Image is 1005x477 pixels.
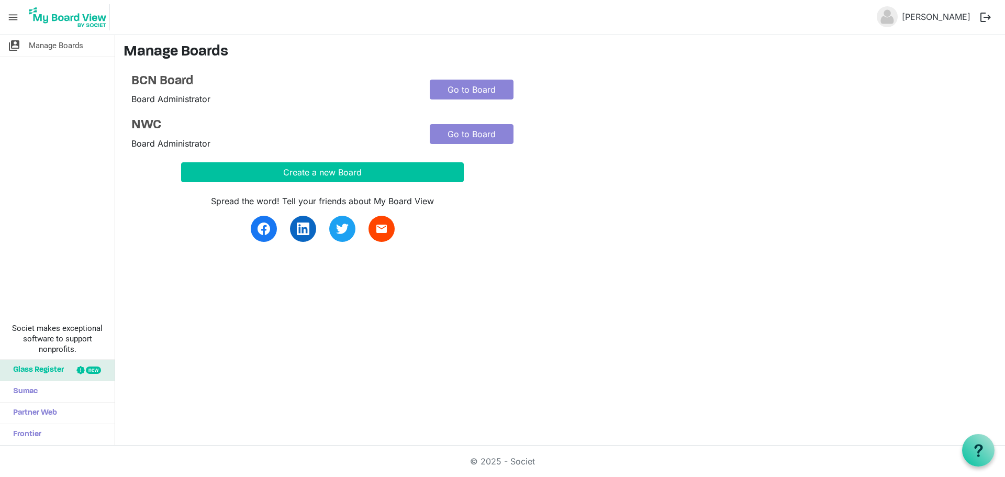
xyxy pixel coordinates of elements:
[3,7,23,27] span: menu
[131,118,414,133] a: NWC
[368,216,395,242] a: email
[470,456,535,467] a: © 2025 - Societ
[29,35,83,56] span: Manage Boards
[898,6,975,27] a: [PERSON_NAME]
[26,4,110,30] img: My Board View Logo
[8,424,41,445] span: Frontier
[131,138,210,149] span: Board Administrator
[8,381,38,402] span: Sumac
[5,323,110,354] span: Societ makes exceptional software to support nonprofits.
[877,6,898,27] img: no-profile-picture.svg
[430,80,513,99] a: Go to Board
[131,94,210,104] span: Board Administrator
[8,35,20,56] span: switch_account
[86,367,101,374] div: new
[8,403,57,424] span: Partner Web
[181,195,464,207] div: Spread the word! Tell your friends about My Board View
[975,6,997,28] button: logout
[375,223,388,235] span: email
[181,162,464,182] button: Create a new Board
[297,223,309,235] img: linkedin.svg
[8,360,64,381] span: Glass Register
[124,43,997,61] h3: Manage Boards
[131,74,414,89] a: BCN Board
[336,223,349,235] img: twitter.svg
[430,124,513,144] a: Go to Board
[26,4,114,30] a: My Board View Logo
[258,223,270,235] img: facebook.svg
